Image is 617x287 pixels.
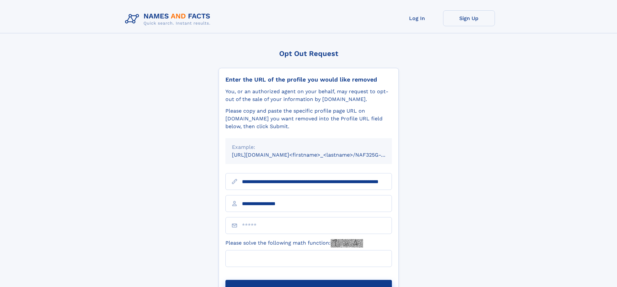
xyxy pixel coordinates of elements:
[232,143,385,151] div: Example:
[225,88,392,103] div: You, or an authorized agent on your behalf, may request to opt-out of the sale of your informatio...
[219,50,399,58] div: Opt Out Request
[225,107,392,130] div: Please copy and paste the specific profile page URL on [DOMAIN_NAME] you want removed into the Pr...
[391,10,443,26] a: Log In
[225,239,363,248] label: Please solve the following math function:
[232,152,404,158] small: [URL][DOMAIN_NAME]<firstname>_<lastname>/NAF325G-xxxxxxxx
[122,10,216,28] img: Logo Names and Facts
[225,76,392,83] div: Enter the URL of the profile you would like removed
[443,10,495,26] a: Sign Up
